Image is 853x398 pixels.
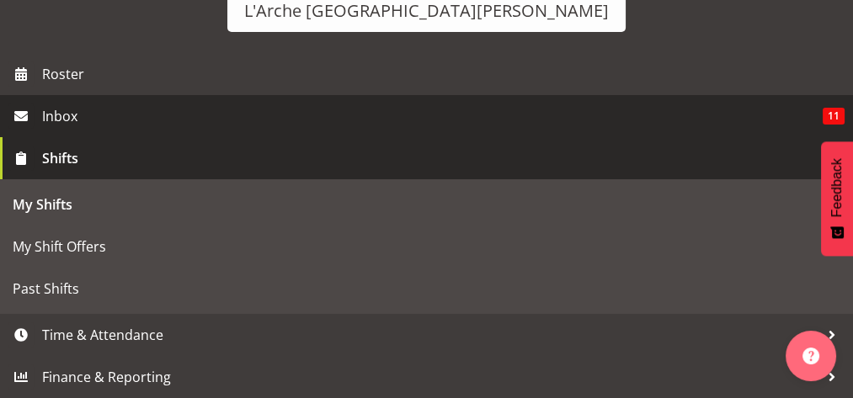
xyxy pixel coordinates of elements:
span: Feedback [829,158,845,217]
button: Feedback - Show survey [821,141,853,256]
a: My Shifts [4,183,849,226]
span: Roster [42,61,845,87]
span: Shifts [42,146,819,171]
span: Finance & Reporting [42,364,819,390]
span: Time & Attendance [42,322,819,348]
span: Inbox [42,103,823,129]
span: My Shifts [13,192,840,217]
span: 11 [823,108,845,125]
a: Past Shifts [4,268,849,310]
a: My Shift Offers [4,226,849,268]
span: My Shift Offers [13,234,840,259]
span: Past Shifts [13,276,840,301]
img: help-xxl-2.png [802,348,819,364]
